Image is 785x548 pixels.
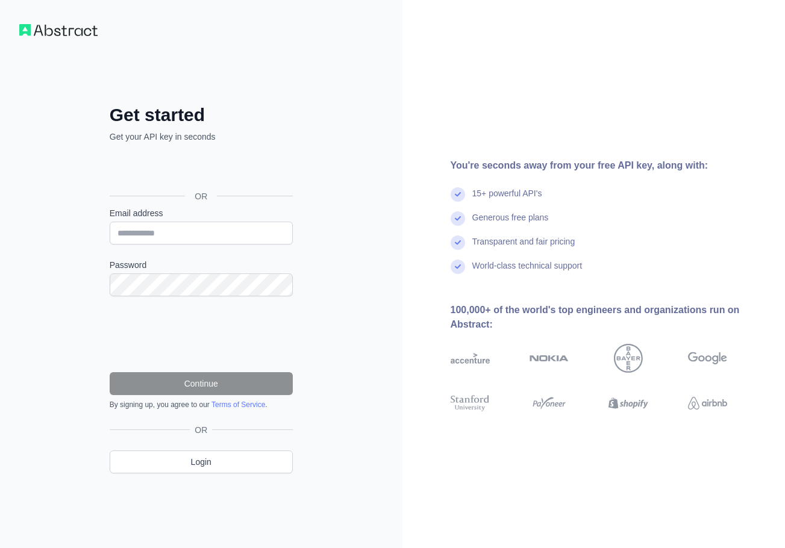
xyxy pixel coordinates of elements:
[472,211,549,235] div: Generous free plans
[451,303,766,332] div: 100,000+ of the world's top engineers and organizations run on Abstract:
[104,156,296,182] iframe: Sign in with Google Button
[472,260,583,284] div: World-class technical support
[110,259,293,271] label: Password
[110,372,293,395] button: Continue
[472,235,575,260] div: Transparent and fair pricing
[451,158,766,173] div: You're seconds away from your free API key, along with:
[451,393,490,413] img: stanford university
[530,393,569,413] img: payoneer
[688,393,727,413] img: airbnb
[185,190,217,202] span: OR
[608,393,648,413] img: shopify
[190,424,212,436] span: OR
[110,131,293,143] p: Get your API key in seconds
[530,344,569,373] img: nokia
[688,344,727,373] img: google
[19,24,98,36] img: Workflow
[110,400,293,409] div: By signing up, you agree to our .
[110,207,293,219] label: Email address
[614,344,643,373] img: bayer
[110,311,293,358] iframe: reCAPTCHA
[110,104,293,126] h2: Get started
[451,235,465,250] img: check mark
[451,187,465,202] img: check mark
[211,400,265,409] a: Terms of Service
[451,344,490,373] img: accenture
[451,211,465,226] img: check mark
[472,187,542,211] div: 15+ powerful API's
[110,450,293,473] a: Login
[451,260,465,274] img: check mark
